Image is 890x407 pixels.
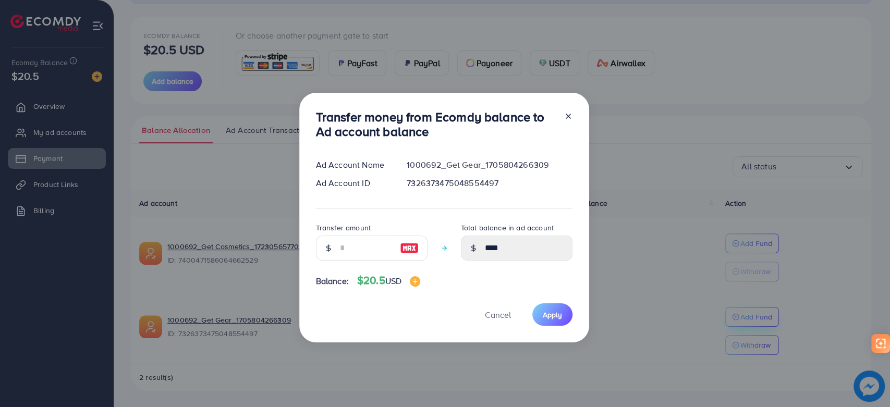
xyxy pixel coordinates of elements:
[543,310,562,320] span: Apply
[410,276,420,287] img: image
[385,275,401,287] span: USD
[461,223,554,233] label: Total balance in ad account
[357,274,420,287] h4: $20.5
[308,159,399,171] div: Ad Account Name
[472,303,524,326] button: Cancel
[308,177,399,189] div: Ad Account ID
[398,159,580,171] div: 1000692_Get Gear_1705804266309
[398,177,580,189] div: 7326373475048554497
[316,275,349,287] span: Balance:
[316,223,371,233] label: Transfer amount
[316,109,556,140] h3: Transfer money from Ecomdy balance to Ad account balance
[485,309,511,320] span: Cancel
[400,242,419,254] img: image
[532,303,572,326] button: Apply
